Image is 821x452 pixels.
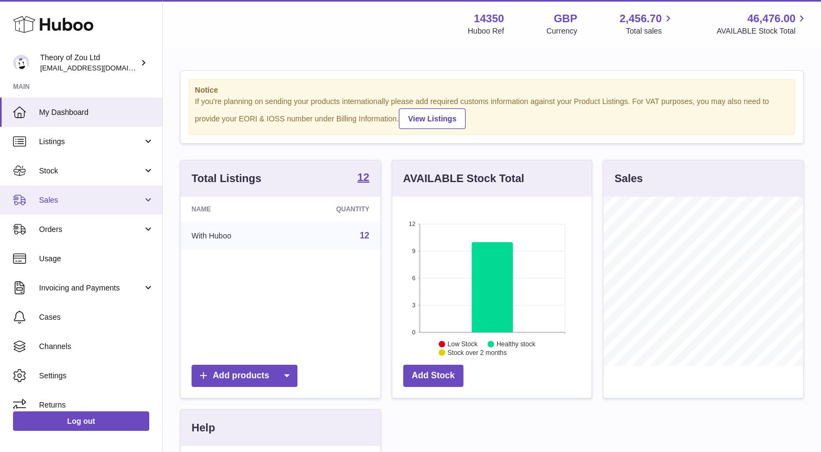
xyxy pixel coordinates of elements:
[39,137,143,147] span: Listings
[403,171,524,186] h3: AVAILABLE Stock Total
[39,254,154,264] span: Usage
[40,63,160,72] span: [EMAIL_ADDRESS][DOMAIN_NAME]
[181,222,286,250] td: With Huboo
[39,166,143,176] span: Stock
[39,283,143,293] span: Invoicing and Payments
[497,340,536,348] text: Healthy stock
[39,371,154,381] span: Settings
[399,108,466,129] a: View Listings
[195,85,789,95] strong: Notice
[192,365,297,387] a: Add products
[39,341,154,352] span: Channels
[620,11,662,26] span: 2,456.70
[716,11,808,36] a: 46,476.00 AVAILABLE Stock Total
[474,11,504,26] strong: 14350
[357,172,369,183] strong: 12
[546,26,577,36] div: Currency
[13,55,29,71] img: amit@themightyspice.com
[39,107,154,118] span: My Dashboard
[39,312,154,322] span: Cases
[468,26,504,36] div: Huboo Ref
[181,197,286,222] th: Name
[614,171,642,186] h3: Sales
[747,11,795,26] span: 46,476.00
[39,400,154,410] span: Returns
[448,349,507,357] text: Stock over 2 months
[39,224,143,235] span: Orders
[286,197,380,222] th: Quantity
[409,221,415,227] text: 12
[195,96,789,129] div: If you're planning on sending your products internationally please add required customs informati...
[412,275,415,281] text: 6
[192,421,215,435] h3: Help
[192,171,262,186] h3: Total Listings
[412,329,415,335] text: 0
[357,172,369,185] a: 12
[448,340,478,348] text: Low Stock
[403,365,463,387] a: Add Stock
[13,411,149,431] a: Log out
[39,195,143,205] span: Sales
[626,26,674,36] span: Total sales
[360,231,370,240] a: 12
[553,11,577,26] strong: GBP
[620,11,674,36] a: 2,456.70 Total sales
[412,248,415,254] text: 9
[716,26,808,36] span: AVAILABLE Stock Total
[40,53,138,73] div: Theory of Zou Ltd
[412,302,415,308] text: 3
